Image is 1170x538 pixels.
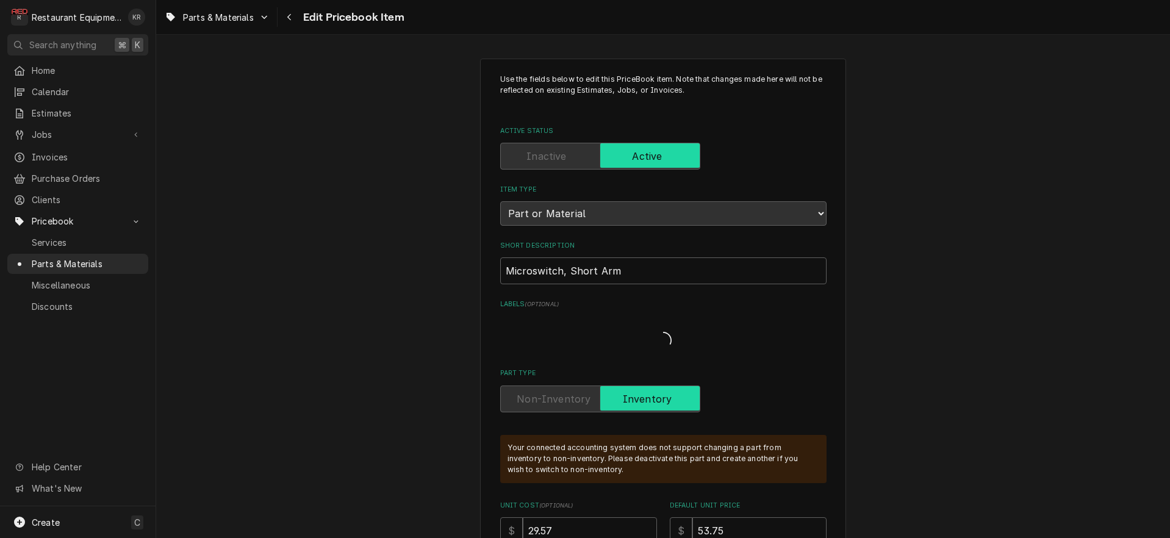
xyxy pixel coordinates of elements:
div: Active [500,143,827,170]
span: Home [32,64,142,77]
div: Kelli Robinette's Avatar [128,9,145,26]
span: Create [32,517,60,528]
span: Miscellaneous [32,279,142,292]
span: Pricebook [32,215,124,228]
a: Miscellaneous [7,275,148,295]
span: Purchase Orders [32,172,142,185]
div: Short Description [500,241,827,284]
button: Search anything⌘K [7,34,148,56]
a: Services [7,232,148,253]
span: Services [32,236,142,249]
p: Use the fields below to edit this PriceBook item. Note that changes made here will not be reflect... [500,74,827,107]
span: Search anything [29,38,96,51]
a: Invoices [7,147,148,167]
span: ( optional ) [539,502,573,509]
input: Name used to describe this Part or Material [500,257,827,284]
div: R [11,9,28,26]
div: Restaurant Equipment Diagnostics [32,11,121,24]
span: ⌘ [118,38,126,51]
span: Loading... [655,328,672,354]
label: Active Status [500,126,827,136]
label: Labels [500,299,827,309]
span: ( optional ) [525,301,559,307]
a: Discounts [7,296,148,317]
span: Edit Pricebook Item [300,9,404,26]
span: C [134,516,140,529]
a: Purchase Orders [7,168,148,188]
div: Restaurant Equipment Diagnostics's Avatar [11,9,28,26]
span: Jobs [32,128,124,141]
span: Clients [32,193,142,206]
label: Short Description [500,241,827,251]
a: Go to Parts & Materials [160,7,275,27]
span: Help Center [32,461,141,473]
div: Part Type [500,368,827,412]
span: Parts & Materials [32,257,142,270]
div: KR [128,9,145,26]
a: Go to Pricebook [7,211,148,231]
div: Item Type [500,185,827,226]
div: Active Status [500,126,827,170]
div: Labels [500,299,827,354]
span: Invoices [32,151,142,163]
button: Navigate back [280,7,300,27]
label: Part Type [500,368,827,378]
span: Estimates [32,107,142,120]
label: Unit Cost [500,501,657,511]
label: Item Type [500,185,827,195]
a: Go to Help Center [7,457,148,477]
a: Clients [7,190,148,210]
a: Estimates [7,103,148,123]
span: Calendar [32,85,142,98]
a: Go to What's New [7,478,148,498]
a: Parts & Materials [7,254,148,274]
label: Default Unit Price [670,501,827,511]
span: K [135,38,140,51]
div: Inventory [500,386,827,412]
span: Discounts [32,300,142,313]
span: What's New [32,482,141,495]
a: Calendar [7,82,148,102]
span: Parts & Materials [183,11,254,24]
a: Go to Jobs [7,124,148,145]
a: Home [7,60,148,81]
div: Your connected accounting system does not support changing a part from inventory to non-inventory... [508,442,814,476]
